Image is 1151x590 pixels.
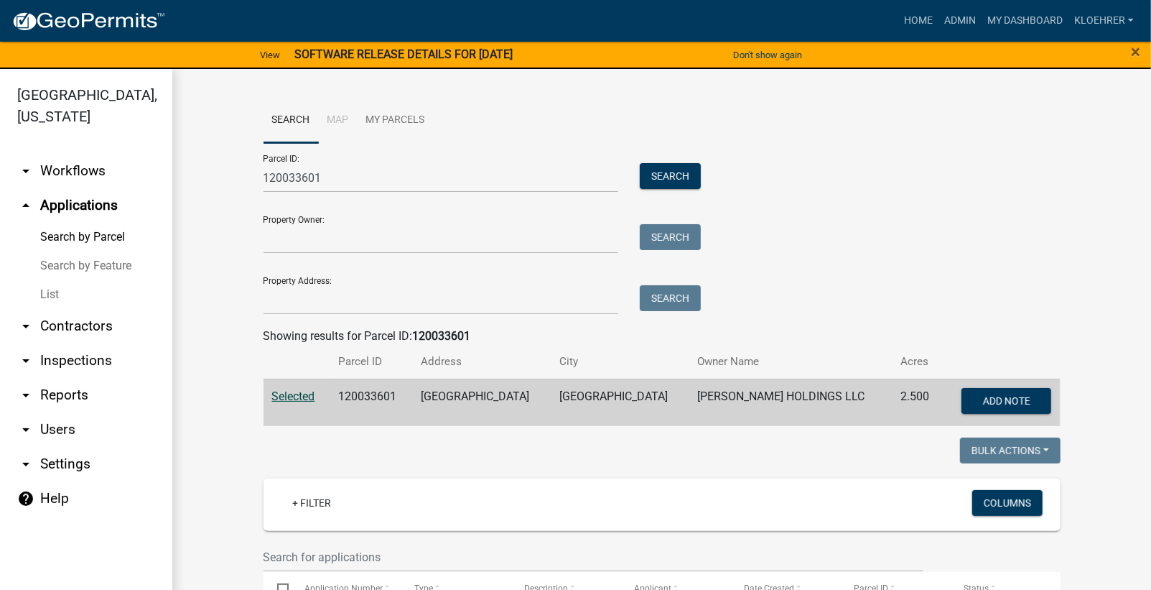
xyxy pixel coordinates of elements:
[17,318,34,335] i: arrow_drop_down
[17,421,34,438] i: arrow_drop_down
[898,7,938,34] a: Home
[983,395,1030,406] span: Add Note
[17,490,34,507] i: help
[412,379,551,426] td: [GEOGRAPHIC_DATA]
[254,43,286,67] a: View
[264,543,924,572] input: Search for applications
[264,328,1061,345] div: Showing results for Parcel ID:
[17,456,34,473] i: arrow_drop_down
[1131,42,1140,62] span: ×
[330,379,413,426] td: 120033601
[330,345,413,379] th: Parcel ID
[272,390,315,403] a: Selected
[358,98,434,144] a: My Parcels
[1068,7,1140,34] a: kloehrer
[413,329,471,343] strong: 120033601
[689,379,892,426] td: [PERSON_NAME] HOLDINGS LLC
[17,352,34,369] i: arrow_drop_down
[960,438,1061,464] button: Bulk Actions
[727,43,808,67] button: Don't show again
[982,7,1068,34] a: My Dashboard
[892,379,942,426] td: 2.500
[892,345,942,379] th: Acres
[17,387,34,404] i: arrow_drop_down
[689,345,892,379] th: Owner Name
[412,345,551,379] th: Address
[972,490,1043,516] button: Columns
[640,224,701,250] button: Search
[281,490,342,516] a: + Filter
[17,197,34,214] i: arrow_drop_up
[640,163,701,189] button: Search
[961,388,1051,414] button: Add Note
[938,7,982,34] a: Admin
[294,47,513,61] strong: SOFTWARE RELEASE DETAILS FOR [DATE]
[264,98,319,144] a: Search
[17,162,34,180] i: arrow_drop_down
[551,345,689,379] th: City
[1131,43,1140,60] button: Close
[640,285,701,311] button: Search
[551,379,689,426] td: [GEOGRAPHIC_DATA]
